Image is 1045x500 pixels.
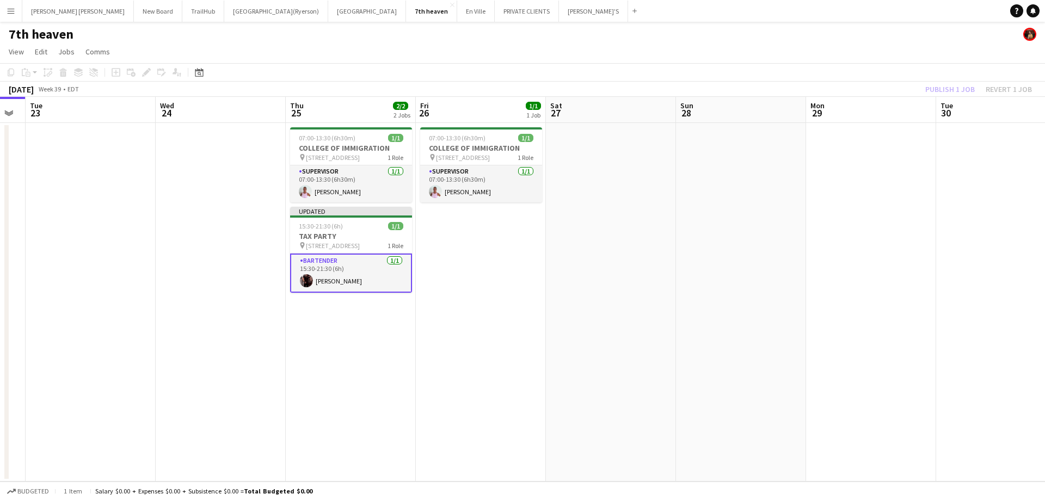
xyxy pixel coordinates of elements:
span: 07:00-13:30 (6h30m) [299,134,355,142]
div: Updated [290,207,412,215]
h3: COLLEGE OF IMMIGRATION [290,143,412,153]
span: 27 [549,107,562,119]
span: Wed [160,101,174,110]
h3: COLLEGE OF IMMIGRATION [420,143,542,153]
button: 7th heaven [406,1,457,22]
span: 1 Role [388,242,403,250]
span: Tue [30,101,42,110]
app-job-card: 07:00-13:30 (6h30m)1/1COLLEGE OF IMMIGRATION [STREET_ADDRESS]1 RoleSUPERVISOR1/107:00-13:30 (6h30... [290,127,412,202]
h3: TAX PARTY [290,231,412,241]
span: Budgeted [17,487,49,495]
span: 1 item [60,487,86,495]
span: [STREET_ADDRESS] [436,153,490,162]
span: 07:00-13:30 (6h30m) [429,134,485,142]
span: 23 [28,107,42,119]
span: Sat [550,101,562,110]
div: 2 Jobs [394,111,410,119]
span: 25 [288,107,304,119]
button: [PERSON_NAME]'S [559,1,628,22]
span: 30 [939,107,953,119]
span: 1/1 [388,222,403,230]
app-job-card: 07:00-13:30 (6h30m)1/1COLLEGE OF IMMIGRATION [STREET_ADDRESS]1 RoleSUPERVISOR1/107:00-13:30 (6h30... [420,127,542,202]
span: Week 39 [36,85,63,93]
button: New Board [134,1,182,22]
button: Budgeted [5,485,51,497]
div: 1 Job [526,111,540,119]
button: TrailHub [182,1,224,22]
button: En Ville [457,1,495,22]
span: Mon [810,101,825,110]
span: Tue [941,101,953,110]
button: [GEOGRAPHIC_DATA](Ryerson) [224,1,328,22]
app-job-card: Updated15:30-21:30 (6h)1/1TAX PARTY [STREET_ADDRESS]1 RoleBARTENDER1/115:30-21:30 (6h)[PERSON_NAME] [290,207,412,293]
span: 24 [158,107,174,119]
app-user-avatar: Yani Salas [1023,28,1036,41]
span: 1 Role [388,153,403,162]
app-card-role: BARTENDER1/115:30-21:30 (6h)[PERSON_NAME] [290,254,412,293]
span: Fri [420,101,429,110]
span: Jobs [58,47,75,57]
span: [STREET_ADDRESS] [306,242,360,250]
span: 1/1 [518,134,533,142]
span: 1/1 [388,134,403,142]
span: Comms [85,47,110,57]
app-card-role: SUPERVISOR1/107:00-13:30 (6h30m)[PERSON_NAME] [420,165,542,202]
span: 15:30-21:30 (6h) [299,222,343,230]
app-card-role: SUPERVISOR1/107:00-13:30 (6h30m)[PERSON_NAME] [290,165,412,202]
span: 26 [419,107,429,119]
span: 1 Role [518,153,533,162]
div: [DATE] [9,84,34,95]
a: Edit [30,45,52,59]
span: Edit [35,47,47,57]
span: Total Budgeted $0.00 [244,487,312,495]
a: Comms [81,45,114,59]
button: PRIVATE CLIENTS [495,1,559,22]
span: 29 [809,107,825,119]
span: Thu [290,101,304,110]
span: 28 [679,107,693,119]
h1: 7th heaven [9,26,73,42]
span: Sun [680,101,693,110]
button: [PERSON_NAME] [PERSON_NAME] [22,1,134,22]
span: 2/2 [393,102,408,110]
button: [GEOGRAPHIC_DATA] [328,1,406,22]
span: 1/1 [526,102,541,110]
span: View [9,47,24,57]
a: View [4,45,28,59]
span: [STREET_ADDRESS] [306,153,360,162]
a: Jobs [54,45,79,59]
div: Salary $0.00 + Expenses $0.00 + Subsistence $0.00 = [95,487,312,495]
div: EDT [67,85,79,93]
